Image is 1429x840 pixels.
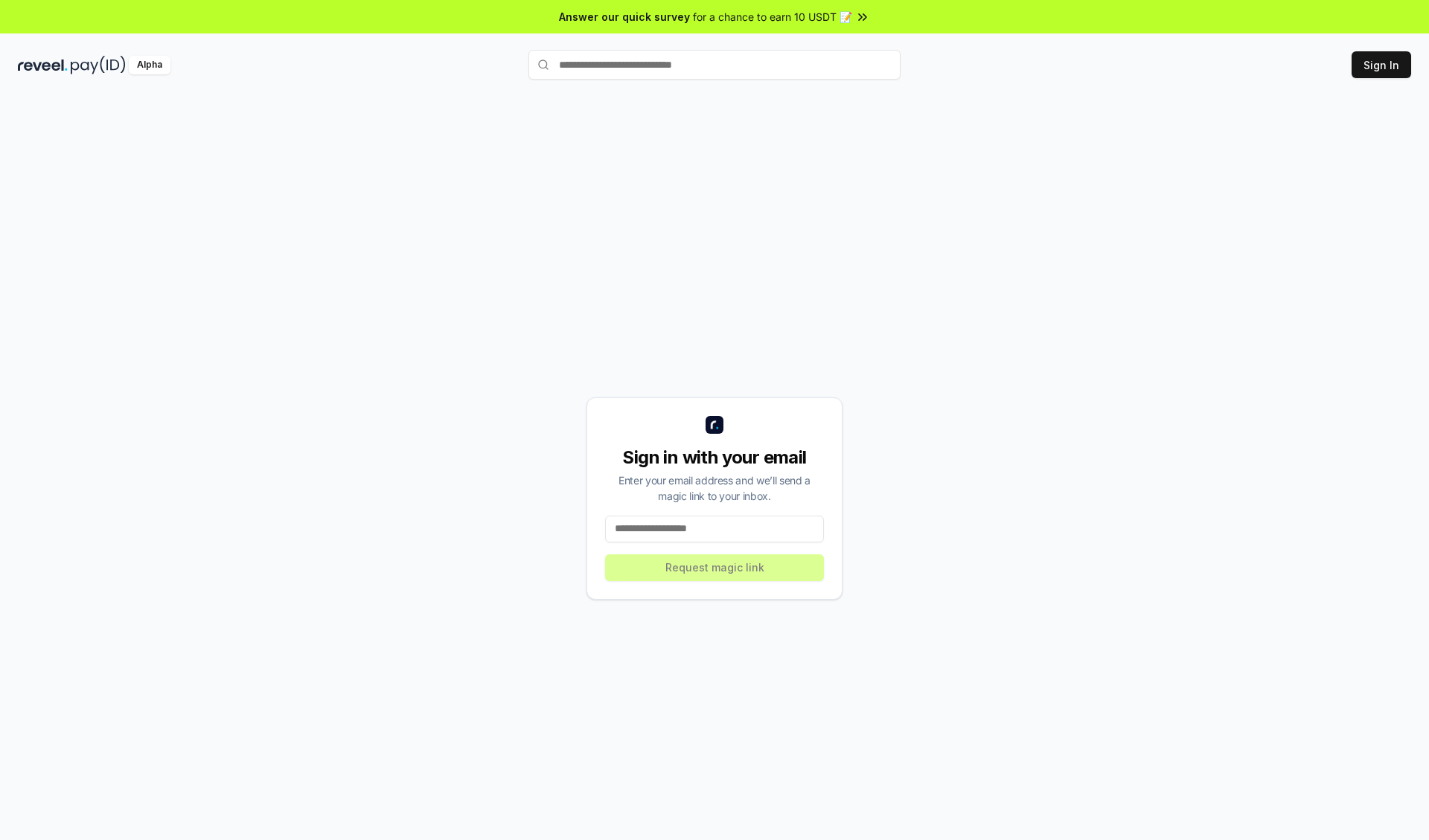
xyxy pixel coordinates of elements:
img: pay_id [71,56,126,74]
button: Sign In [1352,51,1411,78]
span: for a chance to earn 10 USDT 📝 [693,9,852,25]
img: reveel_dark [18,56,68,74]
div: Enter your email address and we’ll send a magic link to your inbox. [605,472,824,504]
div: Sign in with your email [605,446,824,469]
div: Alpha [129,56,170,74]
img: logo_small [706,416,723,434]
span: Answer our quick survey [559,9,690,25]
